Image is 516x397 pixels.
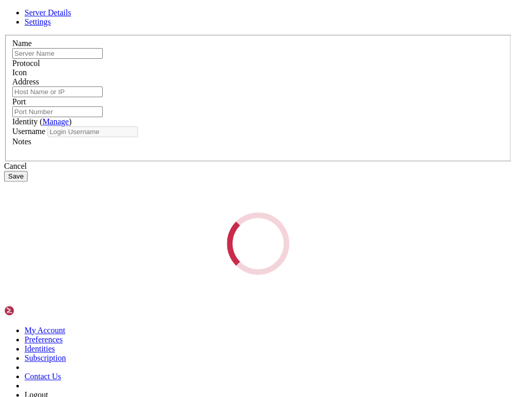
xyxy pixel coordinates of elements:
[4,162,512,171] div: Cancel
[25,326,65,335] a: My Account
[25,354,66,362] a: Subscription
[4,317,382,326] x-row: root@vpn:~#
[40,117,72,126] span: ( )
[12,106,103,117] input: Port Number
[4,74,382,82] x-row: Swap usage: 0%
[4,48,382,56] x-row: System load: 0.0 Processes: 158
[4,152,382,161] x-row: Ubuntu Pro subscription. Free for personal use.
[12,77,39,86] label: Address
[4,65,382,74] x-row: Memory usage: 11% IPv4 address for ens18: [TECHNICAL_ID]
[48,126,138,137] input: Login Username
[12,39,32,48] label: Name
[4,204,382,213] x-row: 12 updates can be applied immediately.
[25,372,61,381] a: Contact Us
[25,335,63,344] a: Preferences
[4,30,382,39] x-row: System information as of [DATE] 09:41:27 PM -03
[12,137,31,146] label: Notes
[4,305,63,316] img: Shellngn
[4,171,28,182] button: Save
[4,135,382,143] x-row: * Introducing Expanded Security Maintenance for Applications.
[4,4,382,13] x-row: * Management: [URL][DOMAIN_NAME]
[12,127,45,136] label: Username
[4,239,382,248] x-row: 47 additional security updates can be applied with ESM Infra.
[12,59,40,68] label: Protocol
[25,17,51,26] a: Settings
[12,97,26,106] label: Port
[56,317,60,326] div: (12, 36)
[4,256,382,265] x-row: [URL][DOMAIN_NAME]
[227,212,289,275] div: Loading...
[12,117,72,126] label: Identity
[25,8,71,17] a: Server Details
[4,248,382,256] x-row: Learn more about enabling ESM Infra service for Ubuntu 20.04 at
[4,213,382,222] x-row: 3 of these updates are standard security updates.
[4,143,382,152] x-row: Receive updates to over 25,000 software packages with your
[4,169,382,178] x-row: [URL][DOMAIN_NAME]
[4,274,382,282] x-row: New release '22.04.5 LTS' available.
[4,56,382,65] x-row: Usage of /: 17.6% of 19.58GB Users logged in: 0
[25,344,55,353] a: Identities
[4,13,382,21] x-row: * Support: [URL][DOMAIN_NAME]
[4,282,382,291] x-row: Run 'do-release-upgrade' to upgrade to it.
[4,117,382,126] x-row: [URL][DOMAIN_NAME]
[12,48,103,59] input: Server Name
[4,91,382,100] x-row: * Ubuntu 20.04 LTS Focal Fossa has reached its end of standard support on 31 Ma
[4,308,382,317] x-row: Last login: [DATE] from [TECHNICAL_ID]
[12,68,27,77] label: Icon
[12,86,103,97] input: Host Name or IP
[4,222,382,230] x-row: To see these additional updates run: apt list --upgradable
[42,117,69,126] a: Manage
[4,187,382,195] x-row: Expanded Security Maintenance for Infrastructure is not enabled.
[4,108,382,117] x-row: For more details see:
